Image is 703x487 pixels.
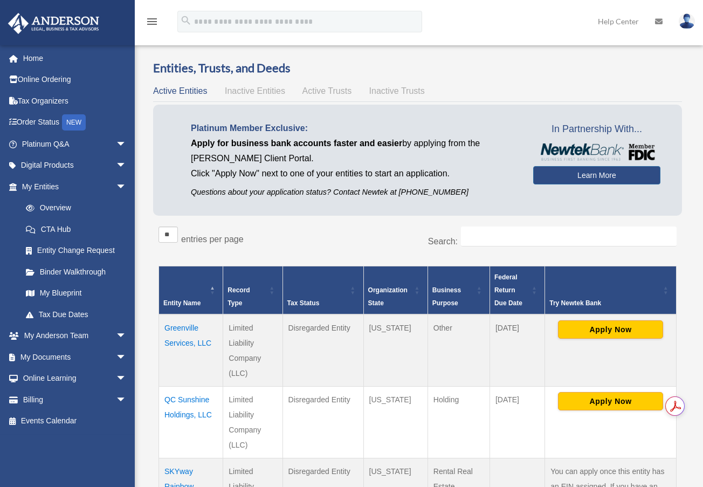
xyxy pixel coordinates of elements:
a: Events Calendar [8,410,143,432]
th: Try Newtek Bank : Activate to sort [545,266,677,315]
span: arrow_drop_down [116,155,137,177]
p: Platinum Member Exclusive: [191,121,517,136]
a: Home [8,47,143,69]
div: NEW [62,114,86,131]
a: CTA Hub [15,218,137,240]
span: arrow_drop_down [116,389,137,411]
a: My Documentsarrow_drop_down [8,346,143,368]
th: Record Type: Activate to sort [223,266,282,315]
a: menu [146,19,158,28]
button: Apply Now [558,320,663,339]
span: Record Type [228,286,250,307]
span: Federal Return Due Date [494,273,522,307]
a: My Blueprint [15,283,137,304]
img: User Pic [679,13,695,29]
span: Apply for business bank accounts faster and easier [191,139,402,148]
td: Other [428,314,490,387]
span: Inactive Trusts [369,86,425,95]
i: menu [146,15,158,28]
a: Online Learningarrow_drop_down [8,368,143,389]
span: Active Entities [153,86,207,95]
th: Federal Return Due Date: Activate to sort [490,266,545,315]
span: Business Purpose [432,286,461,307]
td: [DATE] [490,387,545,458]
td: Greenville Services, LLC [159,314,223,387]
img: Anderson Advisors Platinum Portal [5,13,102,34]
a: My Entitiesarrow_drop_down [8,176,137,197]
span: Organization State [368,286,408,307]
a: Digital Productsarrow_drop_down [8,155,143,176]
a: Binder Walkthrough [15,261,137,283]
th: Entity Name: Activate to invert sorting [159,266,223,315]
td: Disregarded Entity [282,314,363,387]
th: Business Purpose: Activate to sort [428,266,490,315]
button: Apply Now [558,392,663,410]
span: Inactive Entities [225,86,285,95]
i: search [180,15,192,26]
a: My Anderson Teamarrow_drop_down [8,325,143,347]
td: QC Sunshine Holdings, LLC [159,387,223,458]
p: by applying from the [PERSON_NAME] Client Portal. [191,136,517,166]
a: Billingarrow_drop_down [8,389,143,410]
label: Search: [428,237,458,246]
span: Active Trusts [302,86,352,95]
p: Questions about your application status? Contact Newtek at [PHONE_NUMBER] [191,186,517,199]
h3: Entities, Trusts, and Deeds [153,60,682,77]
span: arrow_drop_down [116,176,137,198]
td: Disregarded Entity [282,387,363,458]
td: Holding [428,387,490,458]
p: Click "Apply Now" next to one of your entities to start an application. [191,166,517,181]
span: arrow_drop_down [116,346,137,368]
td: Limited Liability Company (LLC) [223,387,282,458]
div: Try Newtek Bank [549,297,660,310]
a: Overview [15,197,132,219]
td: [US_STATE] [363,387,428,458]
th: Tax Status: Activate to sort [282,266,363,315]
th: Organization State: Activate to sort [363,266,428,315]
a: Tax Organizers [8,90,143,112]
a: Online Ordering [8,69,143,91]
span: arrow_drop_down [116,325,137,347]
a: Learn More [533,166,660,184]
a: Order StatusNEW [8,112,143,134]
label: entries per page [181,235,244,244]
span: arrow_drop_down [116,368,137,390]
a: Platinum Q&Aarrow_drop_down [8,133,143,155]
span: In Partnership With... [533,121,660,138]
td: [DATE] [490,314,545,387]
img: NewtekBankLogoSM.png [539,143,655,161]
td: Limited Liability Company (LLC) [223,314,282,387]
span: arrow_drop_down [116,133,137,155]
span: Entity Name [163,299,201,307]
a: Tax Due Dates [15,304,137,325]
span: Tax Status [287,299,320,307]
td: [US_STATE] [363,314,428,387]
a: Entity Change Request [15,240,137,262]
